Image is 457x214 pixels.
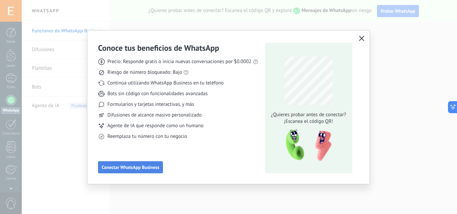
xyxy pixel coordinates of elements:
[280,128,333,163] img: qr-pic-1x.png
[269,112,348,118] span: ¿Quieres probar antes de conectar?
[107,123,203,129] span: Agente de IA que responde como un humano
[107,69,182,76] span: Riesgo de número bloqueado: Bajo
[269,118,348,125] span: ¡Escanea el código QR!
[107,133,187,140] span: Reemplaza tu número con tu negocio
[98,161,163,173] button: Conectar WhatsApp Business
[107,101,194,108] span: Formularios y tarjetas interactivas, y más
[107,112,202,119] span: Difusiones de alcance masivo personalizado
[98,43,219,53] h3: Conoce tus beneficios de WhatsApp
[107,90,208,97] span: Bots sin código con funcionalidades avanzadas
[107,58,252,65] span: Precio: Responde gratis o inicia nuevas conversaciones por $0.0002
[102,165,159,170] span: Conectar WhatsApp Business
[107,80,223,86] span: Continúa utilizando WhatsApp Business en tu teléfono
